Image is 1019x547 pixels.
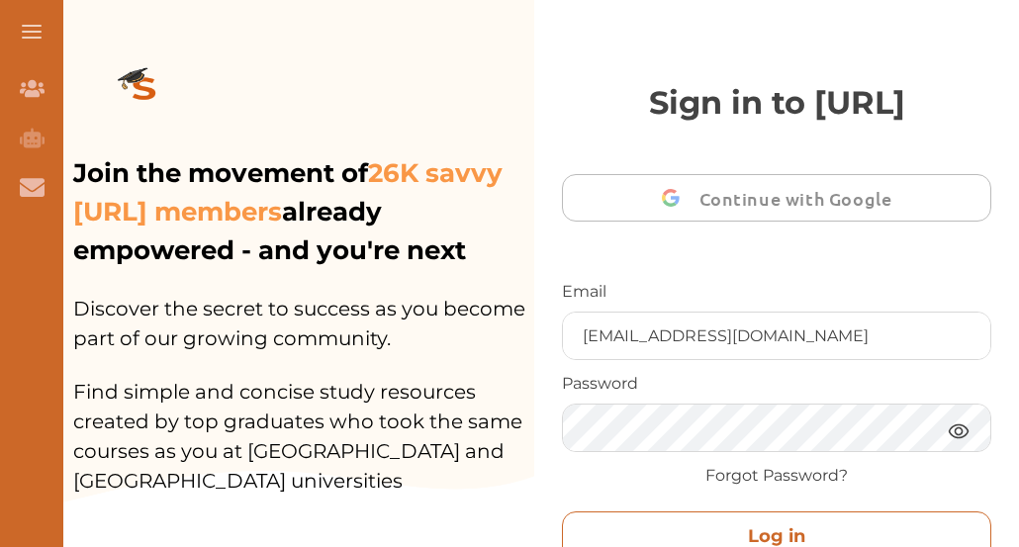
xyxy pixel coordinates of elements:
[699,175,902,222] span: Continue with Google
[73,270,534,353] p: Discover the secret to success as you become part of our growing community.
[562,280,991,304] p: Email
[563,313,990,359] input: Enter your username or email
[562,174,991,222] button: Continue with Google
[562,372,991,396] p: Password
[73,154,530,270] p: Join the movement of already empowered - and you're next
[705,464,848,488] a: Forgot Password?
[73,353,534,496] p: Find simple and concise study resources created by top graduates who took the same courses as you...
[73,36,216,146] img: logo
[562,79,991,127] p: Sign in to [URL]
[947,418,971,443] img: eye.3286bcf0.webp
